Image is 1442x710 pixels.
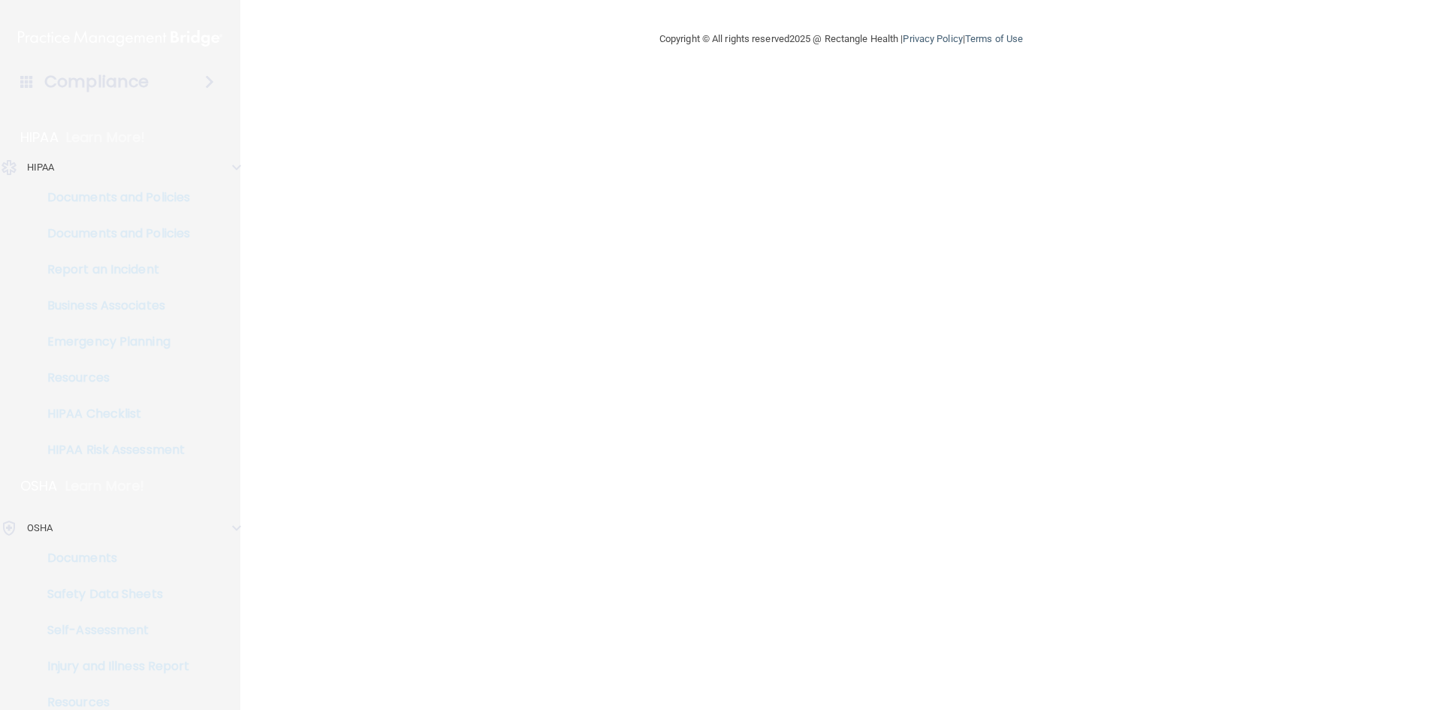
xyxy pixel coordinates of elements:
[10,551,215,566] p: Documents
[965,33,1023,44] a: Terms of Use
[44,71,149,92] h4: Compliance
[567,15,1115,63] div: Copyright © All rights reserved 2025 @ Rectangle Health | |
[10,623,215,638] p: Self-Assessment
[10,659,215,674] p: Injury and Illness Report
[20,477,58,495] p: OSHA
[10,190,215,205] p: Documents and Policies
[27,519,53,537] p: OSHA
[27,159,55,177] p: HIPAA
[10,262,215,277] p: Report an Incident
[18,23,222,53] img: PMB logo
[66,128,146,147] p: Learn More!
[10,443,215,458] p: HIPAA Risk Assessment
[10,334,215,349] p: Emergency Planning
[65,477,145,495] p: Learn More!
[10,226,215,241] p: Documents and Policies
[10,406,215,421] p: HIPAA Checklist
[10,370,215,385] p: Resources
[10,695,215,710] p: Resources
[10,298,215,313] p: Business Associates
[20,128,59,147] p: HIPAA
[903,33,962,44] a: Privacy Policy
[10,587,215,602] p: Safety Data Sheets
